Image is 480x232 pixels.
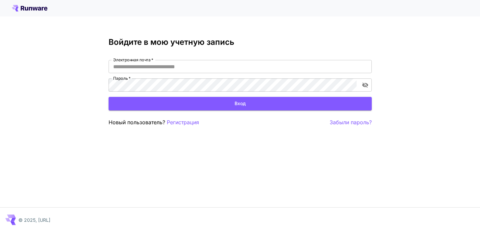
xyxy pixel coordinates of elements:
[167,118,199,127] button: Регистрация
[330,119,372,126] ya-tr-span: Забыли пароль?
[109,119,165,126] ya-tr-span: Новый пользователь?
[113,57,150,62] ya-tr-span: Электронная почта
[359,79,371,91] button: переключить видимость пароля
[18,217,50,223] ya-tr-span: © 2025, [URL]
[235,100,246,108] ya-tr-span: Вход
[109,37,234,47] ya-tr-span: Войдите в мою учетную запись
[109,97,372,110] button: Вход
[330,118,372,127] button: Забыли пароль?
[167,119,199,126] ya-tr-span: Регистрация
[113,76,128,81] ya-tr-span: Пароль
